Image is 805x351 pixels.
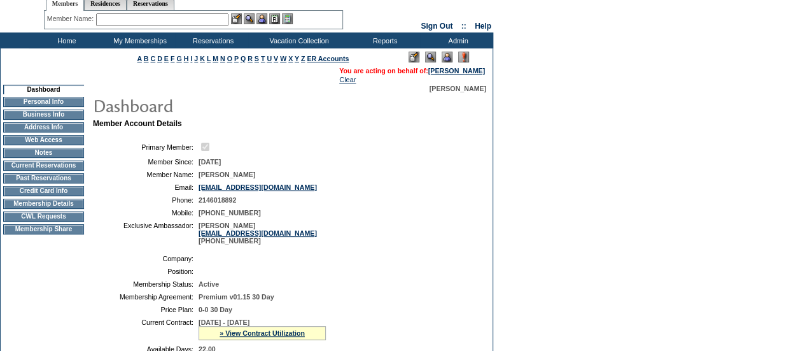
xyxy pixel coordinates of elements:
[255,55,259,62] a: S
[184,55,189,62] a: H
[339,67,485,75] span: You are acting on behalf of:
[425,52,436,62] img: View Mode
[199,209,261,217] span: [PHONE_NUMBER]
[199,183,317,191] a: [EMAIL_ADDRESS][DOMAIN_NAME]
[199,196,236,204] span: 2146018892
[199,280,219,288] span: Active
[98,293,193,301] td: Membership Agreement:
[261,55,265,62] a: T
[199,293,274,301] span: Premium v01.15 30 Day
[199,222,317,245] span: [PERSON_NAME] [PHONE_NUMBER]
[98,183,193,191] td: Email:
[307,55,349,62] a: ER Accounts
[248,32,347,48] td: Vacation Collection
[98,196,193,204] td: Phone:
[200,55,205,62] a: K
[430,85,486,92] span: [PERSON_NAME]
[339,76,356,83] a: Clear
[461,22,466,31] span: ::
[3,122,84,133] td: Address Info
[256,13,267,24] img: Impersonate
[288,55,293,62] a: X
[3,110,84,120] td: Business Info
[98,209,193,217] td: Mobile:
[234,55,239,62] a: P
[98,171,193,178] td: Member Name:
[3,161,84,171] td: Current Reservations
[267,55,272,62] a: U
[175,32,248,48] td: Reservations
[199,306,232,313] span: 0-0 30 Day
[282,13,293,24] img: b_calculator.gif
[194,55,198,62] a: J
[220,55,225,62] a: N
[3,97,84,107] td: Personal Info
[274,55,278,62] a: V
[3,211,84,222] td: CWL Requests
[199,319,249,326] span: [DATE] - [DATE]
[199,229,317,237] a: [EMAIL_ADDRESS][DOMAIN_NAME]
[98,319,193,340] td: Current Contract:
[409,52,419,62] img: Edit Mode
[207,55,211,62] a: L
[98,268,193,275] td: Position:
[248,55,253,62] a: R
[190,55,192,62] a: I
[301,55,305,62] a: Z
[220,329,305,337] a: » View Contract Utilization
[295,55,299,62] a: Y
[98,306,193,313] td: Price Plan:
[98,255,193,262] td: Company:
[47,13,96,24] div: Member Name:
[157,55,162,62] a: D
[269,13,280,24] img: Reservations
[244,13,255,24] img: View
[98,158,193,166] td: Member Since:
[458,52,469,62] img: Log Concern/Member Elevation
[137,55,142,62] a: A
[475,22,491,31] a: Help
[3,224,84,234] td: Membership Share
[150,55,155,62] a: C
[92,92,347,118] img: pgTtlDashboard.gif
[98,280,193,288] td: Membership Status:
[3,186,84,196] td: Credit Card Info
[98,222,193,245] td: Exclusive Ambassador:
[421,22,452,31] a: Sign Out
[102,32,175,48] td: My Memberships
[428,67,485,75] a: [PERSON_NAME]
[3,85,84,94] td: Dashboard
[93,119,182,128] b: Member Account Details
[241,55,246,62] a: Q
[199,158,221,166] span: [DATE]
[164,55,169,62] a: E
[29,32,102,48] td: Home
[3,199,84,209] td: Membership Details
[420,32,493,48] td: Admin
[347,32,420,48] td: Reports
[213,55,218,62] a: M
[442,52,452,62] img: Impersonate
[227,55,232,62] a: O
[171,55,175,62] a: F
[199,171,255,178] span: [PERSON_NAME]
[98,141,193,153] td: Primary Member:
[231,13,242,24] img: b_edit.gif
[176,55,181,62] a: G
[3,173,84,183] td: Past Reservations
[144,55,149,62] a: B
[3,135,84,145] td: Web Access
[280,55,286,62] a: W
[3,148,84,158] td: Notes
